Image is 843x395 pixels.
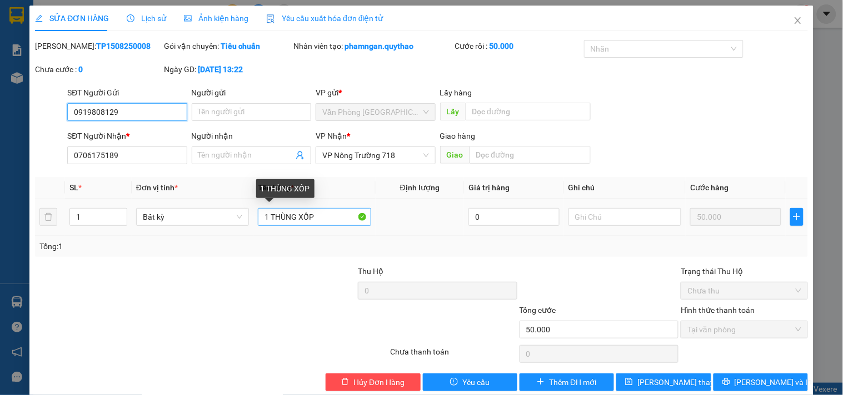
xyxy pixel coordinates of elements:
[440,103,466,120] span: Lấy
[568,208,681,226] input: Ghi Chú
[266,14,383,23] span: Yêu cầu xuất hóa đơn điện tử
[470,146,591,164] input: Dọc đường
[423,373,517,391] button: exclamation-circleYêu cầu
[687,321,801,338] span: Tại văn phòng
[440,88,472,97] span: Lấy hàng
[35,40,162,52] div: [PERSON_NAME]:
[143,209,242,225] span: Bất kỳ
[358,267,383,276] span: Thu Hộ
[549,376,596,388] span: Thêm ĐH mới
[221,42,261,50] b: Tiêu chuẩn
[136,183,178,192] span: Đơn vị tính
[322,104,428,120] span: Văn Phòng Tân Phú
[316,87,435,99] div: VP gửi
[400,183,440,192] span: Định lượng
[490,42,514,50] b: 50.000
[39,208,57,226] button: delete
[8,58,124,72] div: 50.000
[326,373,420,391] button: deleteHủy Đơn Hàng
[687,282,801,299] span: Chưa thu
[198,65,243,74] b: [DATE] 13:22
[69,183,78,192] span: SL
[520,373,614,391] button: plusThêm ĐH mới
[616,373,711,391] button: save[PERSON_NAME] thay đổi
[96,42,151,50] b: TP1508250008
[157,77,172,93] span: SL
[681,306,755,315] label: Hình thức thanh toán
[256,179,315,198] div: 1 THÙNG XỐP
[389,346,518,365] div: Chưa thanh toán
[130,11,157,22] span: Nhận:
[127,14,166,23] span: Lịch sử
[67,87,187,99] div: SĐT Người Gửi
[67,130,187,142] div: SĐT Người Nhận
[9,11,27,22] span: Gửi:
[440,131,476,140] span: Giao hàng
[35,14,109,23] span: SỬA ĐƠN HÀNG
[345,42,413,50] b: phamngan.quythao
[341,378,349,387] span: delete
[192,87,311,99] div: Người gửi
[440,146,470,164] span: Giao
[164,63,291,75] div: Ngày GD:
[266,14,275,23] img: icon
[794,16,802,25] span: close
[78,65,83,74] b: 0
[537,378,545,387] span: plus
[293,40,453,52] div: Nhân viên tạo:
[681,265,807,277] div: Trạng thái Thu Hộ
[192,130,311,142] div: Người nhận
[782,6,814,37] button: Close
[637,376,726,388] span: [PERSON_NAME] thay đổi
[625,378,633,387] span: save
[184,14,192,22] span: picture
[690,183,729,192] span: Cước hàng
[9,36,122,52] div: 0919808129
[9,9,122,36] div: Văn Phòng [GEOGRAPHIC_DATA]
[468,183,510,192] span: Giá trị hàng
[39,240,326,252] div: Tổng: 1
[316,131,347,140] span: VP Nhận
[455,40,582,52] div: Cước rồi :
[258,208,371,226] input: VD: Bàn, Ghế
[520,306,556,315] span: Tổng cước
[791,212,803,221] span: plus
[9,78,208,92] div: Tên hàng: 1 THÙNG XỐP ( : 1 )
[35,63,162,75] div: Chưa cước :
[130,9,208,36] div: VP Nông Trường 718
[130,36,208,52] div: 0706175189
[466,103,591,120] input: Dọc đường
[8,59,26,71] span: CR :
[722,378,730,387] span: printer
[184,14,248,23] span: Ảnh kiện hàng
[714,373,808,391] button: printer[PERSON_NAME] và In
[790,208,804,226] button: plus
[735,376,812,388] span: [PERSON_NAME] và In
[127,14,134,22] span: clock-circle
[322,147,428,164] span: VP Nông Trường 718
[164,40,291,52] div: Gói vận chuyển:
[690,208,781,226] input: 0
[35,14,43,22] span: edit
[353,376,405,388] span: Hủy Đơn Hàng
[462,376,490,388] span: Yêu cầu
[450,378,458,387] span: exclamation-circle
[296,151,305,160] span: user-add
[564,177,686,199] th: Ghi chú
